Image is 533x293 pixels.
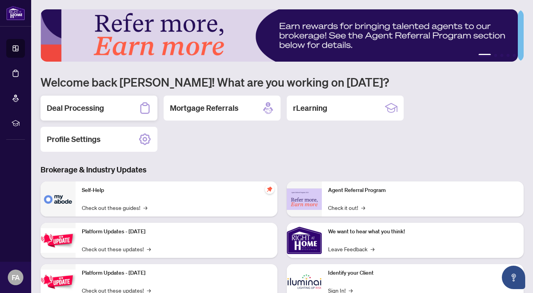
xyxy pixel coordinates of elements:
span: FA [12,272,20,283]
p: Platform Updates - [DATE] [82,269,271,277]
h1: Welcome back [PERSON_NAME]! What are you working on [DATE]? [41,75,524,89]
h2: Profile Settings [47,134,101,145]
h3: Brokerage & Industry Updates [41,164,524,175]
button: 4 [507,54,510,57]
h2: Deal Processing [47,103,104,114]
span: → [371,245,374,253]
img: Self-Help [41,181,76,217]
button: 1 [478,54,491,57]
h2: rLearning [293,103,327,114]
p: We want to hear what you think! [328,227,517,236]
p: Platform Updates - [DATE] [82,227,271,236]
button: 2 [494,54,497,57]
img: Platform Updates - July 21, 2025 [41,228,76,253]
a: Leave Feedback→ [328,245,374,253]
button: 5 [513,54,516,57]
img: Agent Referral Program [287,188,322,210]
button: Open asap [502,266,525,289]
span: → [143,203,147,212]
img: Slide 0 [41,9,518,62]
button: 3 [500,54,503,57]
span: → [147,245,151,253]
p: Agent Referral Program [328,186,517,195]
h2: Mortgage Referrals [170,103,238,114]
a: Check out these guides!→ [82,203,147,212]
a: Check out these updates!→ [82,245,151,253]
p: Self-Help [82,186,271,195]
img: logo [6,6,25,20]
img: We want to hear what you think! [287,223,322,258]
span: pushpin [265,185,274,194]
a: Check it out!→ [328,203,365,212]
span: → [361,203,365,212]
p: Identify your Client [328,269,517,277]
